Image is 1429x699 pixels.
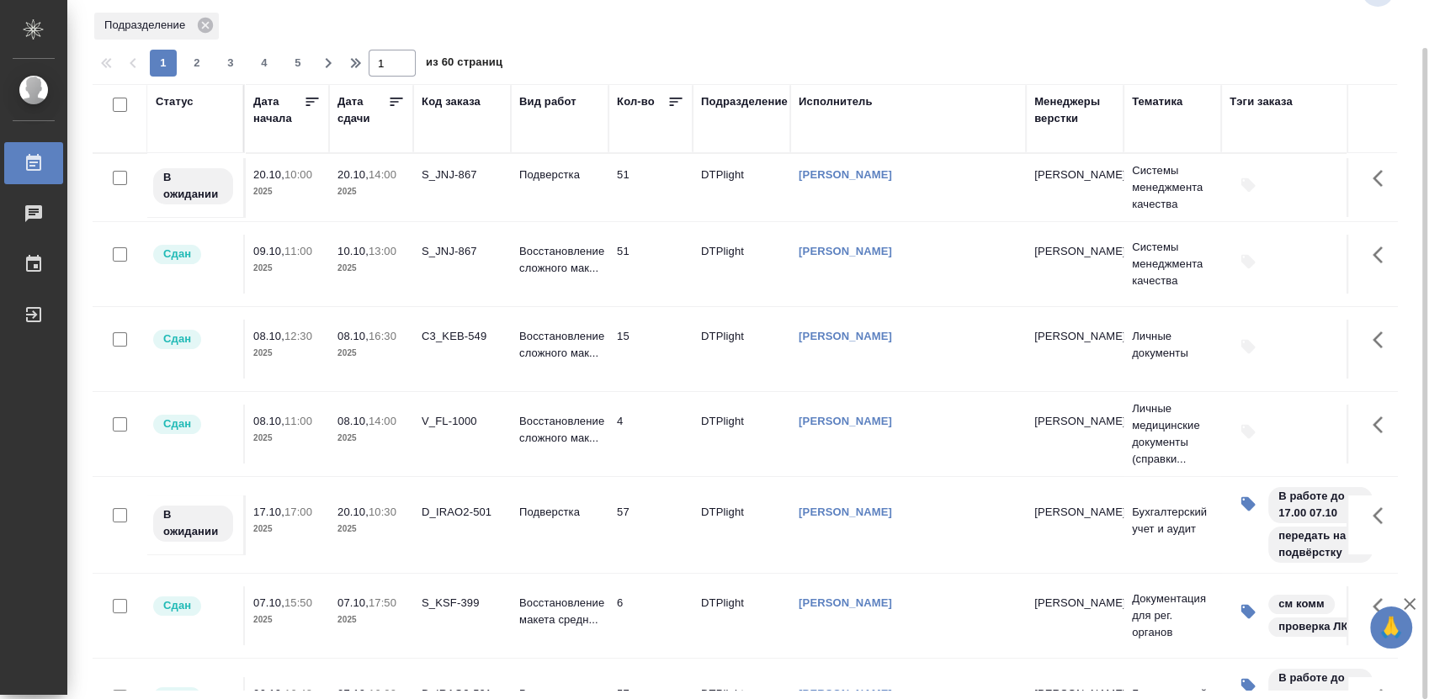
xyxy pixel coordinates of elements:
[369,168,396,181] p: 14:00
[253,521,321,537] p: 2025
[284,415,312,427] p: 11:00
[1034,328,1115,345] p: [PERSON_NAME]
[1278,618,1356,635] p: проверка ЛКА
[422,243,502,260] div: S_JNJ-867
[217,55,244,71] span: 3
[1230,413,1267,450] button: Добавить тэги
[1230,243,1267,280] button: Добавить тэги
[253,183,321,200] p: 2025
[253,612,321,628] p: 2025
[1230,328,1267,365] button: Добавить тэги
[701,93,788,110] div: Подразделение
[1278,596,1325,612] p: см комм
[253,345,321,362] p: 2025
[369,245,396,257] p: 13:00
[422,167,502,183] div: S_JNJ-867
[337,345,405,362] p: 2025
[253,168,284,181] p: 20.10,
[519,93,576,110] div: Вид работ
[253,415,284,427] p: 08.10,
[1363,586,1403,627] button: Здесь прячутся важные кнопки
[1034,413,1115,430] p: [PERSON_NAME]
[151,595,235,617] div: Менеджер проверил работу исполнителя, передает ее на следующий этап
[1132,328,1213,362] p: Личные документы
[94,13,219,40] div: Подразделение
[422,413,502,430] div: V_FL-1000
[369,415,396,427] p: 14:00
[1132,93,1182,110] div: Тематика
[337,521,405,537] p: 2025
[1278,488,1363,522] p: В работе до 17.00 07.10
[337,260,405,277] p: 2025
[799,506,892,518] a: [PERSON_NAME]
[337,183,405,200] p: 2025
[799,245,892,257] a: [PERSON_NAME]
[1370,606,1412,649] button: 🙏
[693,586,790,645] td: DTPlight
[1034,595,1115,612] p: [PERSON_NAME]
[1278,527,1363,561] p: передать на подвёрстку
[1132,162,1213,213] p: Системы менеджмента качества
[1230,485,1267,522] button: Изменить тэги
[1363,320,1403,360] button: Здесь прячутся важные кнопки
[253,506,284,518] p: 17.10,
[253,596,284,609] p: 07.10,
[284,50,311,77] button: 5
[1363,405,1403,445] button: Здесь прячутся важные кнопки
[253,430,321,447] p: 2025
[1377,610,1405,645] span: 🙏
[1132,590,1213,641] p: Документация для рег. органов
[151,413,235,436] div: Менеджер проверил работу исполнителя, передает ее на следующий этап
[337,430,405,447] p: 2025
[253,330,284,342] p: 08.10,
[422,93,481,110] div: Код заказа
[151,504,235,543] div: Исполнитель назначен, приступать к работе пока рано
[693,235,790,294] td: DTPlight
[608,158,693,217] td: 51
[693,320,790,379] td: DTPlight
[1132,400,1213,468] p: Личные медицинские документы (справки...
[163,169,223,203] p: В ожидании
[251,50,278,77] button: 4
[337,168,369,181] p: 20.10,
[608,586,693,645] td: 6
[519,504,600,521] p: Подверстка
[1034,167,1115,183] p: [PERSON_NAME]
[156,93,194,110] div: Статус
[284,55,311,71] span: 5
[284,330,312,342] p: 12:30
[1034,243,1115,260] p: [PERSON_NAME]
[1230,93,1293,110] div: Тэги заказа
[1230,167,1267,204] button: Добавить тэги
[1230,593,1267,630] button: Изменить тэги
[519,595,600,628] p: Восстановление макета средн...
[183,55,210,71] span: 2
[337,506,369,518] p: 20.10,
[369,330,396,342] p: 16:30
[337,245,369,257] p: 10.10,
[422,595,502,612] div: S_KSF-399
[151,243,235,266] div: Менеджер проверил работу исполнителя, передает ее на следующий этап
[519,243,600,277] p: Восстановление сложного мак...
[1034,93,1115,127] div: Менеджеры верстки
[799,596,892,609] a: [PERSON_NAME]
[253,260,321,277] p: 2025
[693,495,790,554] td: DTPlight
[251,55,278,71] span: 4
[337,415,369,427] p: 08.10,
[1132,504,1213,537] p: Бухгалтерский учет и аудит
[163,331,191,347] p: Сдан
[253,93,304,127] div: Дата начала
[608,235,693,294] td: 51
[799,415,892,427] a: [PERSON_NAME]
[1267,593,1415,638] div: см комм, проверка ЛКА
[799,330,892,342] a: [PERSON_NAME]
[284,168,312,181] p: 10:00
[1363,495,1403,536] button: Здесь прячутся важные кнопки
[183,50,210,77] button: 2
[693,158,790,217] td: DTPlight
[608,405,693,463] td: 4
[1363,235,1403,275] button: Здесь прячутся важные кнопки
[284,506,312,518] p: 17:00
[253,245,284,257] p: 09.10,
